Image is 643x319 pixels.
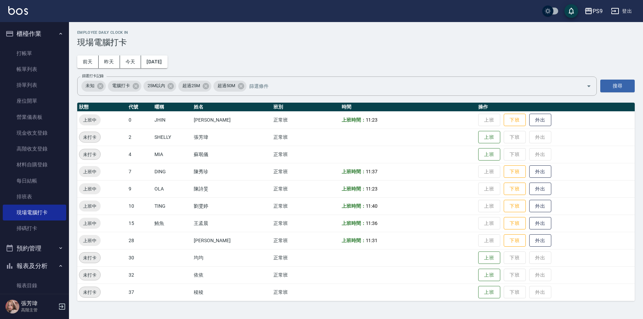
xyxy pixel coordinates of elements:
[3,25,66,43] button: 櫃檯作業
[77,38,635,47] h3: 現場電腦打卡
[127,163,153,180] td: 7
[529,114,551,126] button: 外出
[272,197,340,215] td: 正常班
[248,80,574,92] input: 篩選條件
[272,232,340,249] td: 正常班
[79,185,101,193] span: 上班中
[366,220,378,226] span: 11:36
[127,128,153,146] td: 2
[272,128,340,146] td: 正常班
[342,238,366,243] b: 上班時間：
[79,151,100,158] span: 未打卡
[342,203,366,209] b: 上班時間：
[3,205,66,220] a: 現場電腦打卡
[342,186,366,192] b: 上班時間：
[21,300,56,307] h5: 張芳瑋
[340,103,476,112] th: 時間
[21,307,56,313] p: 高階主管
[79,254,100,261] span: 未打卡
[504,217,526,230] button: 下班
[272,249,340,266] td: 正常班
[77,30,635,35] h2: Employee Daily Clock In
[79,134,100,141] span: 未打卡
[77,55,99,68] button: 前天
[213,81,247,92] div: 超過50M
[3,125,66,141] a: 現金收支登錄
[127,266,153,284] td: 32
[79,220,101,227] span: 上班中
[504,234,526,247] button: 下班
[192,180,271,197] td: 陳詩旻
[192,284,271,301] td: 稜稜
[192,128,271,146] td: 張芳瑋
[143,81,177,92] div: 25M以內
[3,294,66,309] a: 消費分析儀表板
[366,117,378,123] span: 11:23
[3,61,66,77] a: 帳單列表
[178,81,211,92] div: 超過25M
[127,103,153,112] th: 代號
[342,117,366,123] b: 上班時間：
[3,189,66,205] a: 排班表
[3,141,66,157] a: 高階收支登錄
[213,82,239,89] span: 超過50M
[478,269,500,281] button: 上班
[141,55,167,68] button: [DATE]
[272,111,340,128] td: 正常班
[272,146,340,163] td: 正常班
[192,163,271,180] td: 陳秀珍
[6,300,19,313] img: Person
[3,257,66,275] button: 報表及分析
[366,169,378,174] span: 11:37
[108,82,134,89] span: 電腦打卡
[77,103,127,112] th: 狀態
[272,215,340,232] td: 正常班
[79,289,100,296] span: 未打卡
[192,103,271,112] th: 姓名
[504,114,526,126] button: 下班
[153,180,192,197] td: OLA
[192,215,271,232] td: 王孟晨
[3,239,66,257] button: 預約管理
[127,284,153,301] td: 37
[153,128,192,146] td: SHELLY
[478,148,500,161] button: 上班
[3,109,66,125] a: 營業儀表板
[127,180,153,197] td: 9
[81,82,99,89] span: 未知
[153,111,192,128] td: JHIN
[529,183,551,195] button: 外出
[3,45,66,61] a: 打帳單
[3,77,66,93] a: 掛單列表
[127,146,153,163] td: 4
[608,5,635,18] button: 登出
[81,81,106,92] div: 未知
[82,73,104,79] label: 篩選打卡記錄
[342,169,366,174] b: 上班時間：
[529,234,551,247] button: 外出
[127,249,153,266] td: 30
[143,82,169,89] span: 25M以內
[153,215,192,232] td: 鮪魚
[192,197,271,215] td: 劉雯婷
[272,103,340,112] th: 班別
[79,168,101,175] span: 上班中
[582,4,605,18] button: PS9
[529,217,551,230] button: 外出
[79,116,101,124] span: 上班中
[478,131,500,144] button: 上班
[192,232,271,249] td: [PERSON_NAME]
[504,183,526,195] button: 下班
[127,215,153,232] td: 15
[564,4,578,18] button: save
[272,163,340,180] td: 正常班
[99,55,120,68] button: 昨天
[366,186,378,192] span: 11:23
[153,163,192,180] td: DING
[153,103,192,112] th: 暱稱
[342,220,366,226] b: 上班時間：
[600,80,635,92] button: 搜尋
[192,146,271,163] td: 蘇珉儀
[504,200,526,213] button: 下班
[504,165,526,178] button: 下班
